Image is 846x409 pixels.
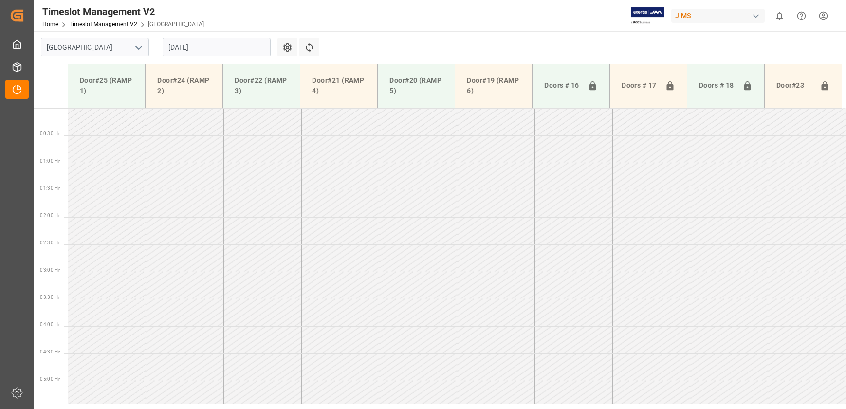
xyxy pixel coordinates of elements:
div: Door#25 (RAMP 1) [76,72,137,100]
span: 01:00 Hr [40,158,60,164]
span: 03:00 Hr [40,267,60,273]
button: open menu [131,40,146,55]
a: Timeslot Management V2 [69,21,137,28]
div: Door#22 (RAMP 3) [231,72,292,100]
div: JIMS [671,9,765,23]
div: Door#24 (RAMP 2) [153,72,215,100]
div: Doors # 16 [540,76,584,95]
img: Exertis%20JAM%20-%20Email%20Logo.jpg_1722504956.jpg [631,7,664,24]
div: Doors # 17 [618,76,661,95]
span: 02:00 Hr [40,213,60,218]
div: Doors # 18 [695,76,738,95]
div: Door#20 (RAMP 5) [386,72,447,100]
div: Door#21 (RAMP 4) [308,72,369,100]
button: Help Center [791,5,812,27]
span: 03:30 Hr [40,295,60,300]
span: 05:00 Hr [40,376,60,382]
a: Home [42,21,58,28]
button: show 0 new notifications [769,5,791,27]
div: Door#19 (RAMP 6) [463,72,524,100]
button: JIMS [671,6,769,25]
span: 04:30 Hr [40,349,60,354]
span: 01:30 Hr [40,186,60,191]
span: 02:30 Hr [40,240,60,245]
span: 04:00 Hr [40,322,60,327]
div: Door#23 [772,76,816,95]
span: 00:30 Hr [40,131,60,136]
input: DD.MM.YYYY [163,38,271,56]
div: Timeslot Management V2 [42,4,204,19]
input: Type to search/select [41,38,149,56]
